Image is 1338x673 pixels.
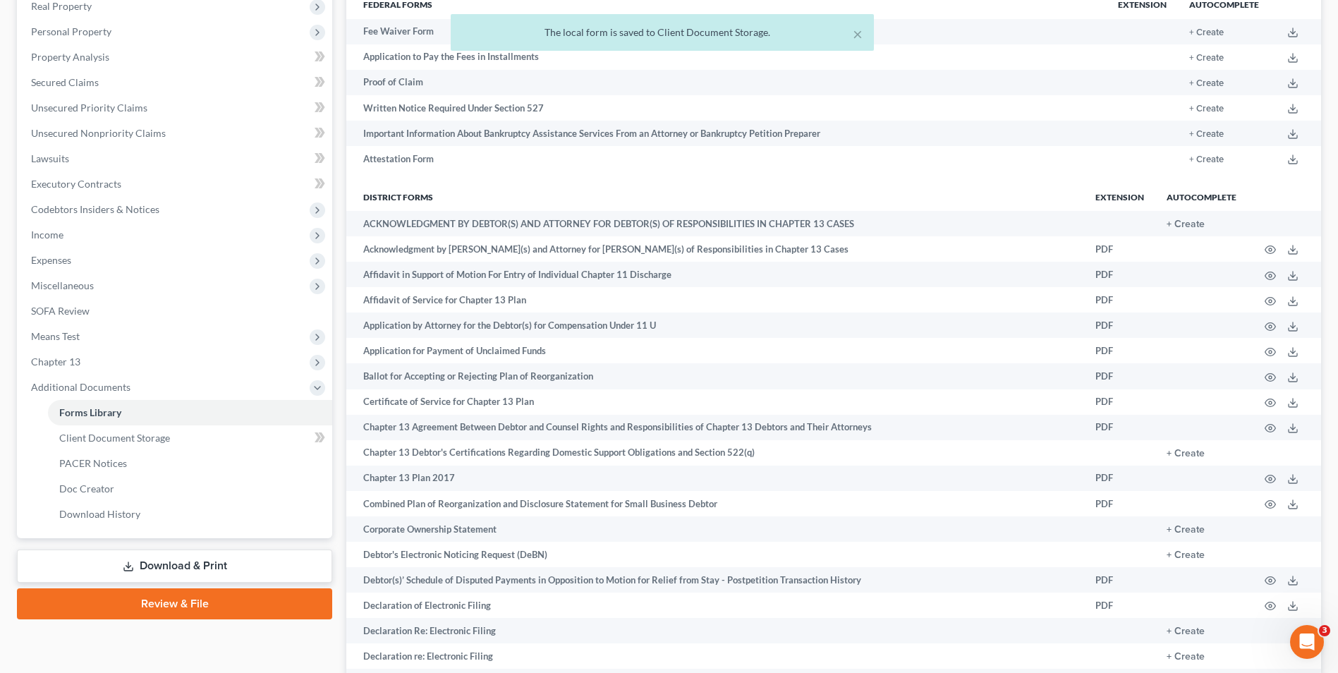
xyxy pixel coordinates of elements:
span: Executory Contracts [31,178,121,190]
td: PDF [1084,338,1155,363]
td: PDF [1084,491,1155,516]
button: + Create [1189,155,1224,164]
td: Corporate Ownership Statement [346,516,1084,542]
span: Client Document Storage [59,432,170,444]
span: Doc Creator [59,483,114,495]
td: Certificate of Service for Chapter 13 Plan [346,389,1084,415]
span: Income [31,229,63,241]
button: + Create [1167,525,1205,535]
td: Chapter 13 Agreement Between Debtor and Counsel Rights and Responsibilities of Chapter 13 Debtors... [346,415,1084,440]
button: + Create [1189,104,1224,114]
td: Chapter 13 Plan 2017 [346,466,1084,491]
span: Download History [59,508,140,520]
a: Unsecured Nonpriority Claims [20,121,332,146]
span: SOFA Review [31,305,90,317]
td: PDF [1084,313,1155,338]
td: Important Information About Bankruptcy Assistance Services From an Attorney or Bankruptcy Petitio... [346,121,1107,146]
button: + Create [1189,79,1224,88]
td: Declaration of Electronic Filing [346,593,1084,618]
a: Unsecured Priority Claims [20,95,332,121]
a: Lawsuits [20,146,332,171]
span: Forms Library [59,406,121,418]
td: Ballot for Accepting or Rejecting Plan of Reorganization [346,363,1084,389]
a: Review & File [17,588,332,619]
td: Debtor's Electronic Noticing Request (DeBN) [346,542,1084,567]
td: PDF [1084,389,1155,415]
a: Client Document Storage [48,425,332,451]
td: Declaration re: Electronic Filing [346,643,1084,669]
span: Additional Documents [31,381,130,393]
button: + Create [1189,54,1224,63]
span: 3 [1319,625,1330,636]
iframe: Intercom live chat [1290,625,1324,659]
td: ACKNOWLEDGMENT BY DEBTOR(S) AND ATTORNEY FOR DEBTOR(S) OF RESPONSIBILITIES IN CHAPTER 13 CASES [346,211,1084,236]
button: × [853,25,863,42]
th: Autocomplete [1155,183,1248,211]
td: Attestation Form [346,146,1107,171]
td: Chapter 13 Debtor's Certifications Regarding Domestic Support Obligations and Section 522(q) [346,440,1084,466]
td: Written Notice Required Under Section 527 [346,95,1107,121]
td: PDF [1084,567,1155,593]
span: Miscellaneous [31,279,94,291]
td: Combined Plan of Reorganization and Disclosure Statement for Small Business Debtor [346,491,1084,516]
a: Secured Claims [20,70,332,95]
a: Forms Library [48,400,332,425]
td: Affidavit in Support of Motion For Entry of Individual Chapter 11 Discharge [346,262,1084,287]
a: PACER Notices [48,451,332,476]
td: PDF [1084,287,1155,313]
span: Unsecured Priority Claims [31,102,147,114]
td: Proof of Claim [346,70,1107,95]
td: Application by Attorney for the Debtor(s) for Compensation Under 11 U [346,313,1084,338]
button: + Create [1167,550,1205,560]
span: Chapter 13 [31,356,80,368]
span: Codebtors Insiders & Notices [31,203,159,215]
a: SOFA Review [20,298,332,324]
a: Executory Contracts [20,171,332,197]
td: PDF [1084,466,1155,491]
button: + Create [1189,130,1224,139]
td: PDF [1084,262,1155,287]
button: + Create [1167,219,1205,229]
a: Download & Print [17,550,332,583]
td: Affidavit of Service for Chapter 13 Plan [346,287,1084,313]
span: Property Analysis [31,51,109,63]
span: Expenses [31,254,71,266]
span: PACER Notices [59,457,127,469]
td: PDF [1084,236,1155,262]
td: PDF [1084,363,1155,389]
td: Declaration Re: Electronic Filing [346,618,1084,643]
td: Debtor(s)’ Schedule of Disputed Payments in Opposition to Motion for Relief from Stay - Postpetit... [346,567,1084,593]
th: Extension [1084,183,1155,211]
td: PDF [1084,415,1155,440]
span: Secured Claims [31,76,99,88]
td: PDF [1084,593,1155,618]
button: + Create [1167,449,1205,459]
th: District forms [346,183,1084,211]
div: The local form is saved to Client Document Storage. [462,25,863,40]
span: Unsecured Nonpriority Claims [31,127,166,139]
td: Acknowledgment by [PERSON_NAME](s) and Attorney for [PERSON_NAME](s) of Responsibilities in Chapt... [346,236,1084,262]
span: Means Test [31,330,80,342]
button: + Create [1167,652,1205,662]
td: Application for Payment of Unclaimed Funds [346,338,1084,363]
button: + Create [1167,626,1205,636]
a: Download History [48,502,332,527]
span: Lawsuits [31,152,69,164]
a: Doc Creator [48,476,332,502]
